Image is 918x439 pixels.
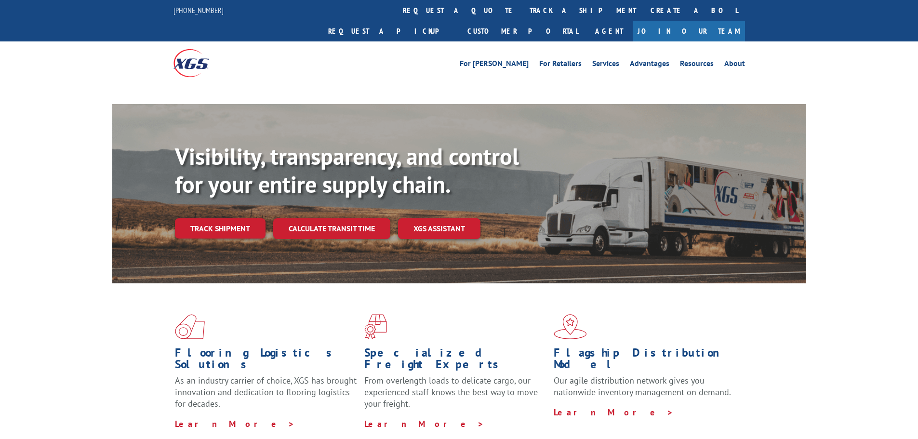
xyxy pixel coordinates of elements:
[273,218,390,239] a: Calculate transit time
[539,60,582,70] a: For Retailers
[364,375,546,418] p: From overlength loads to delicate cargo, our experienced staff knows the best way to move your fr...
[554,407,674,418] a: Learn More >
[173,5,224,15] a: [PHONE_NUMBER]
[592,60,619,70] a: Services
[175,314,205,339] img: xgs-icon-total-supply-chain-intelligence-red
[398,218,480,239] a: XGS ASSISTANT
[630,60,669,70] a: Advantages
[364,347,546,375] h1: Specialized Freight Experts
[175,141,519,199] b: Visibility, transparency, and control for your entire supply chain.
[175,418,295,429] a: Learn More >
[364,314,387,339] img: xgs-icon-focused-on-flooring-red
[364,418,484,429] a: Learn More >
[554,314,587,339] img: xgs-icon-flagship-distribution-model-red
[724,60,745,70] a: About
[321,21,460,41] a: Request a pickup
[585,21,633,41] a: Agent
[554,347,736,375] h1: Flagship Distribution Model
[175,375,357,409] span: As an industry carrier of choice, XGS has brought innovation and dedication to flooring logistics...
[175,218,266,239] a: Track shipment
[633,21,745,41] a: Join Our Team
[460,21,585,41] a: Customer Portal
[175,347,357,375] h1: Flooring Logistics Solutions
[680,60,714,70] a: Resources
[554,375,731,398] span: Our agile distribution network gives you nationwide inventory management on demand.
[460,60,529,70] a: For [PERSON_NAME]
